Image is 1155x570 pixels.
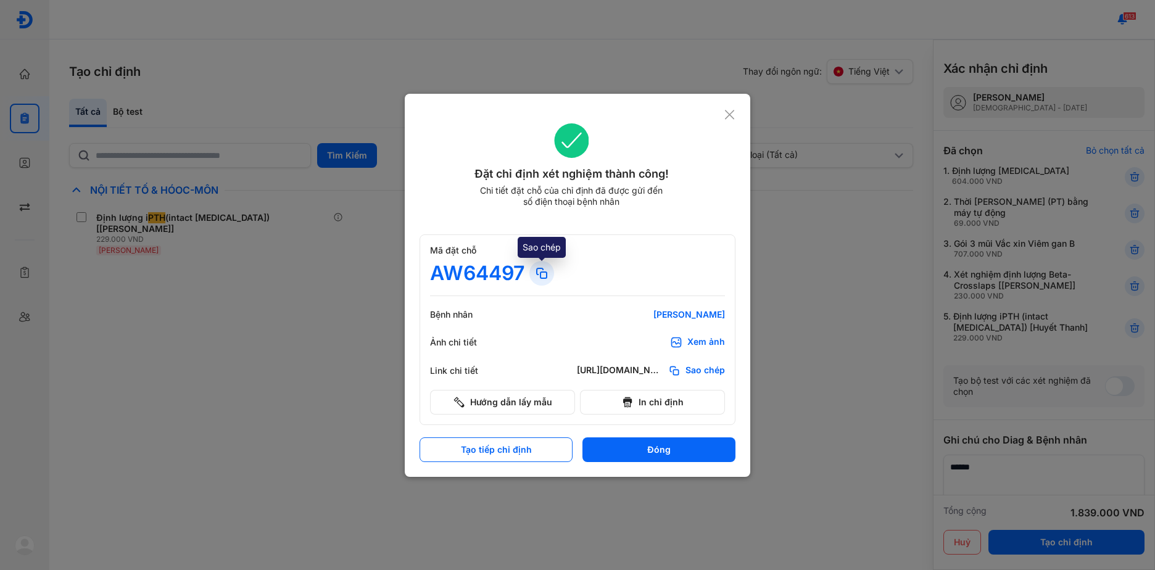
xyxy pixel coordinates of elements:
div: [PERSON_NAME] [577,309,725,320]
div: Đặt chỉ định xét nghiệm thành công! [420,165,724,183]
div: Chi tiết đặt chỗ của chỉ định đã được gửi đến số điện thoại bệnh nhân [474,185,668,207]
div: Ảnh chi tiết [430,337,504,348]
div: Mã đặt chỗ [430,245,725,256]
div: [URL][DOMAIN_NAME] [577,365,663,377]
button: Tạo tiếp chỉ định [420,437,573,462]
div: AW64497 [430,261,524,286]
button: Hướng dẫn lấy mẫu [430,390,575,415]
div: Xem ảnh [687,336,725,349]
button: In chỉ định [580,390,725,415]
span: Sao chép [685,365,725,377]
button: Đóng [582,437,735,462]
div: Bệnh nhân [430,309,504,320]
div: Link chi tiết [430,365,504,376]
